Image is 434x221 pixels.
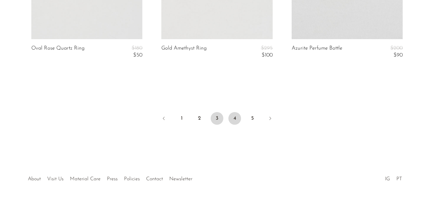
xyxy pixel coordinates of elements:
[28,176,41,182] a: About
[107,176,118,182] a: Press
[47,176,64,182] a: Visit Us
[132,45,142,51] span: $180
[25,171,195,183] ul: Quick links
[158,112,170,126] a: Previous
[193,112,206,125] a: 2
[396,176,402,182] a: PT
[246,112,259,125] a: 5
[31,45,84,58] a: Oval Rose Quartz Ring
[385,176,390,182] a: IG
[262,52,273,58] span: $100
[264,112,276,126] a: Next
[161,45,207,58] a: Gold Amethyst Ring
[124,176,140,182] a: Policies
[133,52,142,58] span: $50
[70,176,101,182] a: Material Care
[211,112,223,125] span: 3
[394,52,403,58] span: $90
[390,45,403,51] span: $200
[261,45,273,51] span: $295
[175,112,188,125] a: 1
[146,176,163,182] a: Contact
[228,112,241,125] a: 4
[382,171,405,183] ul: Social Medias
[292,45,342,58] a: Azurite Perfume Bottle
